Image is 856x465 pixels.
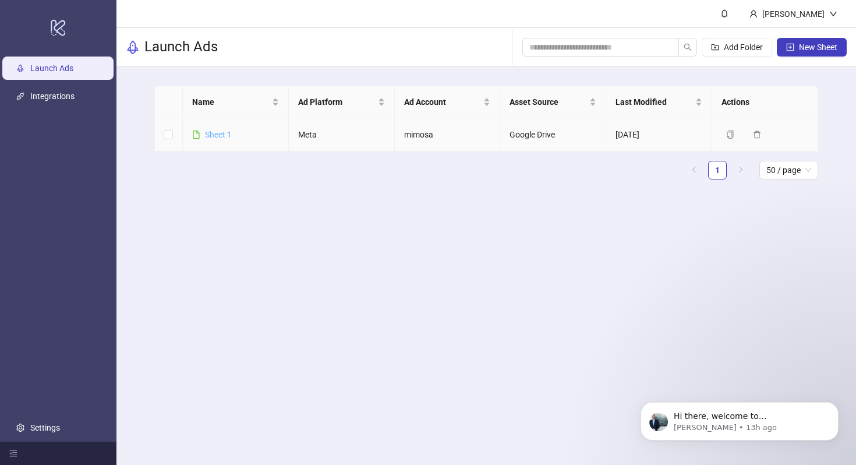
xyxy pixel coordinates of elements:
[708,161,727,179] li: 1
[777,38,847,57] button: New Sheet
[691,166,698,173] span: left
[711,43,719,51] span: folder-add
[9,449,17,457] span: menu-fold
[766,161,811,179] span: 50 / page
[759,161,818,179] div: Page Size
[684,43,692,51] span: search
[144,38,218,57] h3: Launch Ads
[623,378,856,459] iframe: Intercom notifications message
[731,161,750,179] button: right
[731,161,750,179] li: Next Page
[709,161,726,179] a: 1
[192,96,270,108] span: Name
[737,166,744,173] span: right
[30,64,73,73] a: Launch Ads
[126,40,140,54] span: rocket
[720,9,728,17] span: bell
[749,10,758,18] span: user
[726,131,734,139] span: copy
[616,96,693,108] span: Last Modified
[712,86,818,118] th: Actions
[753,131,761,139] span: delete
[685,161,703,179] button: left
[606,86,712,118] th: Last Modified
[606,118,712,152] td: [DATE]
[829,10,837,18] span: down
[685,161,703,179] li: Previous Page
[30,423,60,432] a: Settings
[30,91,75,101] a: Integrations
[395,86,501,118] th: Ad Account
[289,86,395,118] th: Ad Platform
[205,130,232,139] a: Sheet 1
[183,86,289,118] th: Name
[799,43,837,52] span: New Sheet
[404,96,482,108] span: Ad Account
[298,96,376,108] span: Ad Platform
[724,43,763,52] span: Add Folder
[395,118,501,152] td: mimosa
[510,96,587,108] span: Asset Source
[500,118,606,152] td: Google Drive
[289,118,395,152] td: Meta
[192,131,200,139] span: file
[500,86,606,118] th: Asset Source
[786,43,794,51] span: plus-square
[758,8,829,20] div: [PERSON_NAME]
[702,38,772,57] button: Add Folder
